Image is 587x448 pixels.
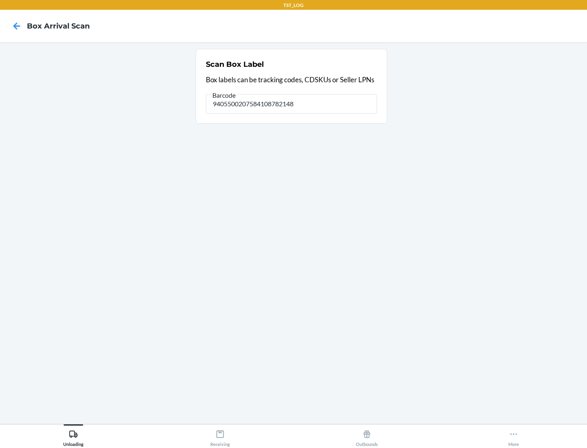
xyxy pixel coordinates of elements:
[147,424,293,447] button: Receiving
[283,2,304,9] p: TST_LOG
[63,426,84,447] div: Unloading
[210,426,230,447] div: Receiving
[206,59,264,70] h2: Scan Box Label
[356,426,378,447] div: Outbounds
[27,21,90,31] h4: Box Arrival Scan
[508,426,519,447] div: More
[293,424,440,447] button: Outbounds
[440,424,587,447] button: More
[211,91,237,99] span: Barcode
[206,94,377,114] input: Barcode
[206,75,377,85] p: Box labels can be tracking codes, CDSKUs or Seller LPNs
